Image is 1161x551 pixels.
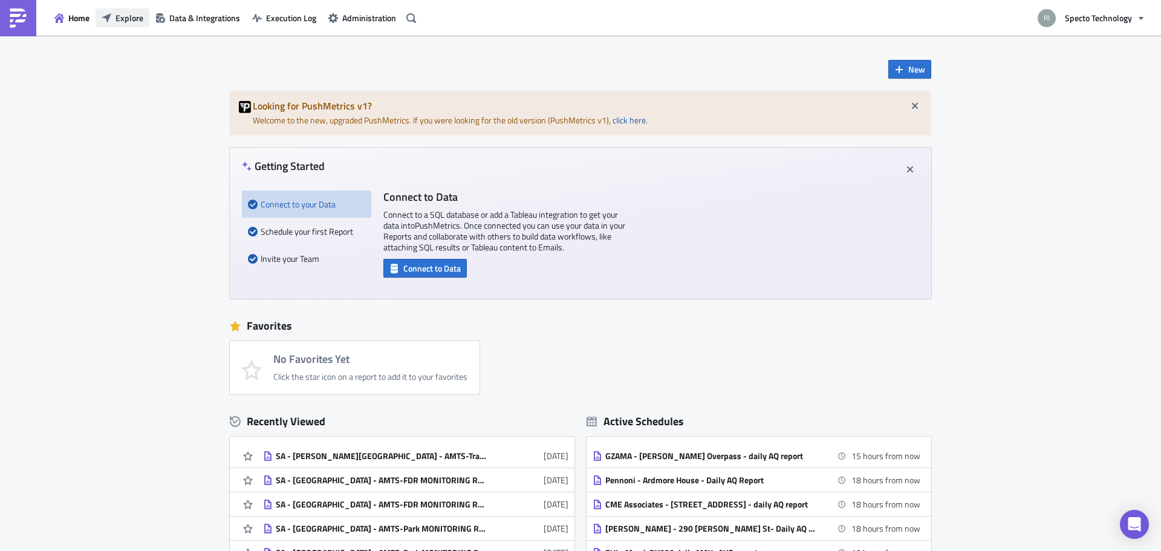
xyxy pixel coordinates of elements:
[605,475,817,486] div: Pennoni - Ardmore House - Daily AQ Report
[544,474,568,486] time: 2025-09-11T15:41:25Z
[613,114,646,126] a: click here
[48,8,96,27] button: Home
[263,444,568,468] a: SA - [PERSON_NAME][GEOGRAPHIC_DATA] - AMTS-Track1-East-TL[DATE]
[593,492,920,516] a: CME Associates - [STREET_ADDRESS] - daily AQ report18 hours from now
[1065,11,1132,24] span: Specto Technology
[248,245,365,272] div: Invite your Team
[342,11,396,24] span: Administration
[263,468,568,492] a: SA - [GEOGRAPHIC_DATA] - AMTS-FDR MONITORING REPORT - daily[DATE]
[593,468,920,492] a: Pennoni - Ardmore House - Daily AQ Report18 hours from now
[230,317,931,335] div: Favorites
[273,353,467,365] h4: No Favorites Yet
[246,8,322,27] button: Execution Log
[230,91,931,135] div: Welcome to the new, upgraded PushMetrics. If you were looking for the old version (PushMetrics v1...
[1120,510,1149,539] div: Open Intercom Messenger
[587,414,684,428] div: Active Schedules
[605,499,817,510] div: CME Associates - [STREET_ADDRESS] - daily AQ report
[605,523,817,534] div: [PERSON_NAME] - 290 [PERSON_NAME] St- Daily AQ report
[593,444,920,468] a: GZAMA - [PERSON_NAME] Overpass - daily AQ report15 hours from now
[149,8,246,27] button: Data & Integrations
[276,451,487,461] div: SA - [PERSON_NAME][GEOGRAPHIC_DATA] - AMTS-Track1-East-TL
[169,11,240,24] span: Data & Integrations
[593,517,920,540] a: [PERSON_NAME] - 290 [PERSON_NAME] St- Daily AQ report18 hours from now
[383,259,467,278] button: Connect to Data
[248,218,365,245] div: Schedule your first Report
[322,8,402,27] button: Administration
[383,191,625,203] h4: Connect to Data
[248,191,365,218] div: Connect to your Data
[276,475,487,486] div: SA - [GEOGRAPHIC_DATA] - AMTS-FDR MONITORING REPORT - daily
[273,371,467,382] div: Click the star icon on a report to add it to your favorites
[242,160,325,172] h4: Getting Started
[253,101,922,111] h5: Looking for PushMetrics v1?
[605,451,817,461] div: GZAMA - [PERSON_NAME] Overpass - daily AQ report
[851,474,920,486] time: 2025-09-16 06:00
[1030,5,1152,31] button: Specto Technology
[403,262,461,275] span: Connect to Data
[276,523,487,534] div: SA - [GEOGRAPHIC_DATA] - AMTS-Park MONITORING REPORT - daily
[266,11,316,24] span: Execution Log
[851,498,920,510] time: 2025-09-16 06:00
[544,522,568,535] time: 2025-09-11T15:40:57Z
[383,261,467,273] a: Connect to Data
[851,449,920,462] time: 2025-09-16 03:00
[276,499,487,510] div: SA - [GEOGRAPHIC_DATA] - AMTS-FDR MONITORING REPORT - weekly
[544,498,568,510] time: 2025-09-11T15:41:12Z
[263,492,568,516] a: SA - [GEOGRAPHIC_DATA] - AMTS-FDR MONITORING REPORT - weekly[DATE]
[115,11,143,24] span: Explore
[383,209,625,253] p: Connect to a SQL database or add a Tableau integration to get your data into PushMetrics . Once c...
[1036,8,1057,28] img: Avatar
[263,517,568,540] a: SA - [GEOGRAPHIC_DATA] - AMTS-Park MONITORING REPORT - daily[DATE]
[68,11,89,24] span: Home
[851,522,920,535] time: 2025-09-16 06:00
[908,63,925,76] span: New
[96,8,149,27] button: Explore
[888,60,931,79] button: New
[230,412,574,431] div: Recently Viewed
[8,8,28,28] img: PushMetrics
[544,449,568,462] time: 2025-09-11T15:41:42Z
